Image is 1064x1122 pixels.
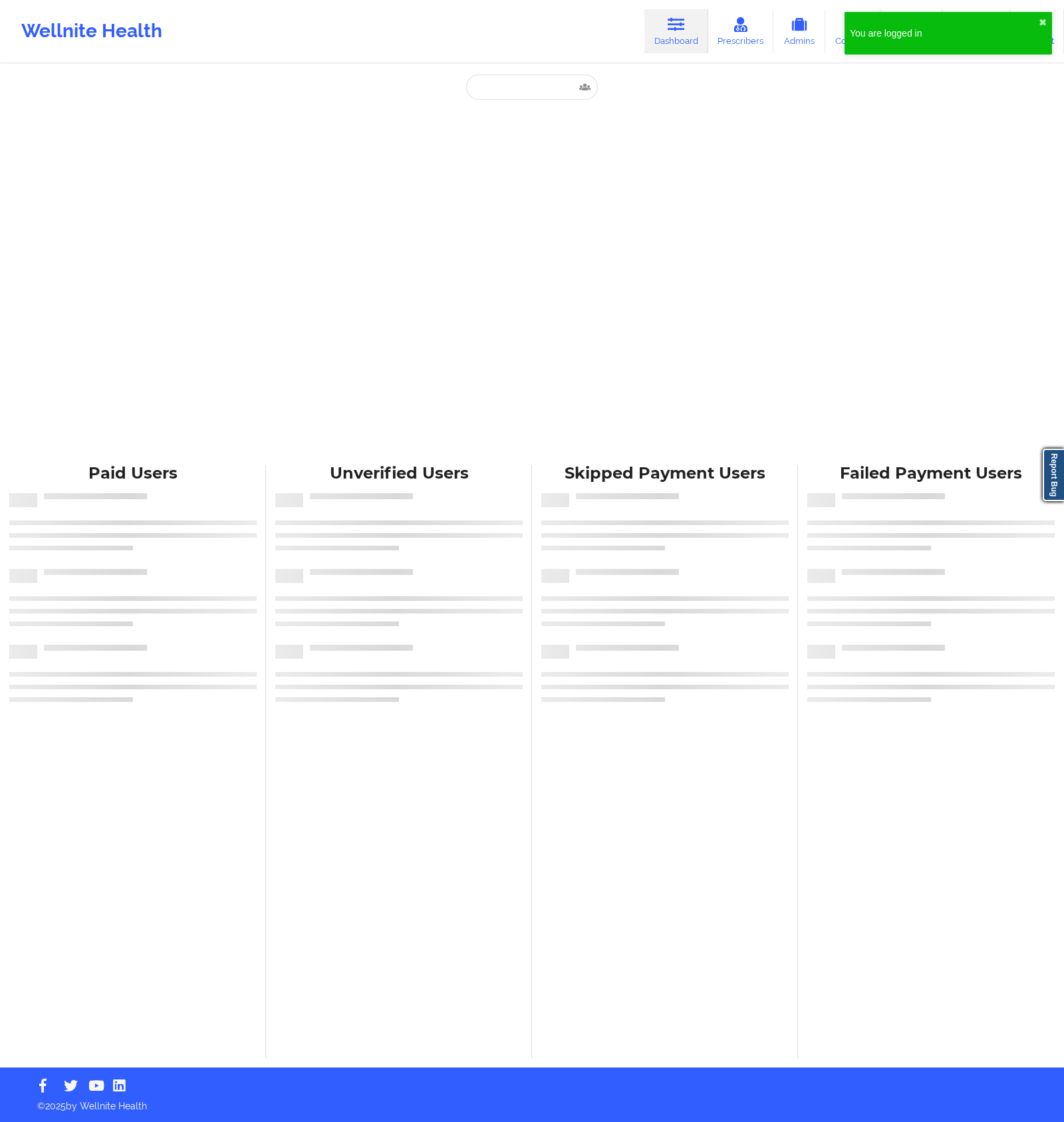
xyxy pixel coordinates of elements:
a: Report Bug [1043,449,1064,501]
div: Unverified Users [275,463,523,484]
a: Dashboard [644,9,708,53]
div: You are logged in [850,27,1039,40]
div: Failed Payment Users [807,463,1055,484]
a: Prescribers [708,9,774,53]
div: Skipped Payment Users [541,463,789,484]
p: © 2025 by Wellnite Health [28,1090,1036,1113]
button: close [1039,17,1047,28]
a: Admins [773,9,825,53]
a: Coaches [825,9,880,53]
div: Paid Users [9,463,257,484]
